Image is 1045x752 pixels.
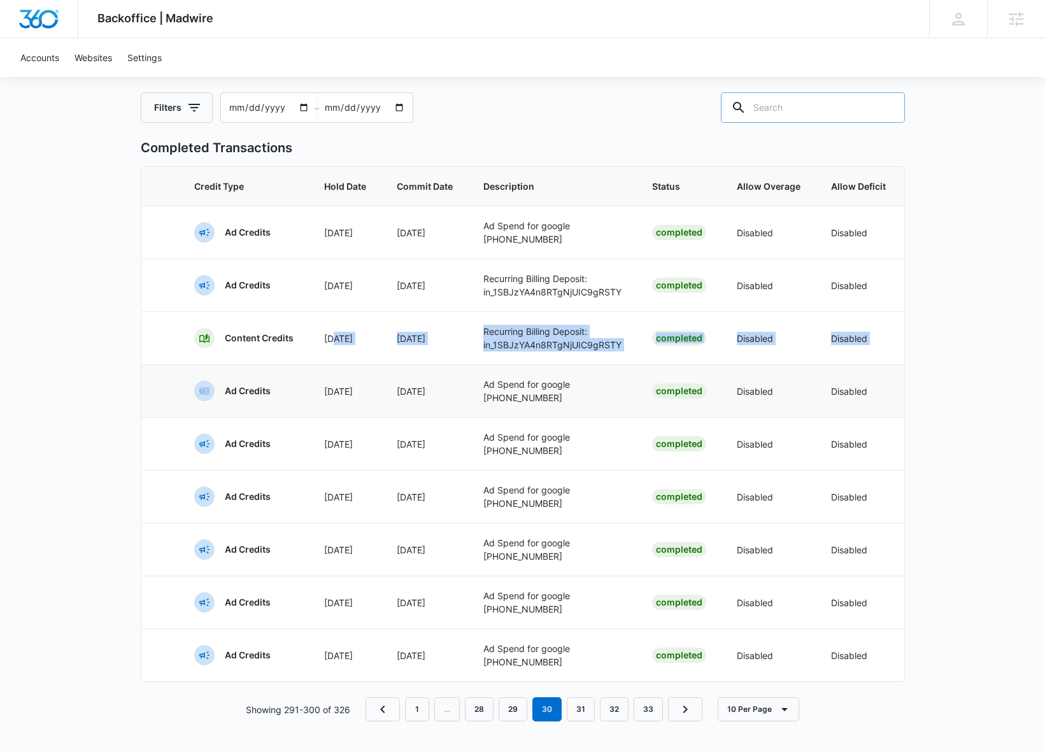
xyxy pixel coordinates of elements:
a: Next Page [668,697,702,721]
p: Ad Spend for google [PHONE_NUMBER] [483,483,622,510]
button: 10 Per Page [718,697,799,721]
a: Page 32 [600,697,629,721]
p: Disabled [831,332,886,345]
p: [DATE] [397,226,453,239]
p: Recurring Billing Deposit: in_1SBJzYA4n8RTgNjUIC9gRSTY [483,325,622,351]
p: Ad Spend for google [PHONE_NUMBER] [483,378,622,404]
p: Disabled [831,649,886,662]
p: Disabled [737,279,800,292]
p: [DATE] [324,332,366,345]
p: [DATE] [324,649,366,662]
p: [DATE] [324,437,366,451]
div: Completed [652,595,706,610]
a: Page 28 [465,697,494,721]
p: Disabled [737,332,800,345]
a: Page 1 [405,697,429,721]
a: Accounts [13,38,67,77]
p: [DATE] [397,279,453,292]
a: Previous Page [366,697,400,721]
p: Ad Credits [225,649,271,662]
p: [DATE] [397,596,453,609]
p: Disabled [831,437,886,451]
p: Ad Spend for google [PHONE_NUMBER] [483,642,622,669]
p: Ad Credits [225,279,271,292]
div: Completed [652,489,706,504]
p: Ad Credits [225,385,271,397]
em: 30 [532,697,562,721]
p: Disabled [737,437,800,451]
span: Description [483,180,622,193]
p: Disabled [831,596,886,609]
p: Disabled [737,649,800,662]
span: Allow Deficit [831,180,886,193]
input: Search [721,92,905,123]
p: [DATE] [324,596,366,609]
p: Disabled [831,543,886,557]
p: [DATE] [397,543,453,557]
a: Page 31 [567,697,595,721]
p: Ad Credits [225,543,271,556]
span: Backoffice | Madwire [97,11,213,25]
div: Completed [652,330,706,346]
span: – [315,101,319,115]
a: Page 33 [634,697,663,721]
p: Ad Credits [225,596,271,609]
p: Disabled [831,279,886,292]
p: [DATE] [397,437,453,451]
p: [DATE] [324,543,366,557]
p: Ad Spend for google [PHONE_NUMBER] [483,219,622,246]
p: Showing 291-300 of 326 [246,703,350,716]
p: Disabled [831,226,886,239]
p: [DATE] [397,490,453,504]
a: Settings [120,38,169,77]
p: Ad Credits [225,226,271,239]
p: [DATE] [324,279,366,292]
span: Commit Date [397,180,453,193]
p: Content Credits [225,332,294,344]
a: Page 29 [499,697,527,721]
p: Ad Spend for google [PHONE_NUMBER] [483,536,622,563]
div: Completed [652,542,706,557]
p: Disabled [831,490,886,504]
p: Recurring Billing Deposit: in_1SBJzYA4n8RTgNjUIC9gRSTY [483,272,622,299]
div: Completed [652,648,706,663]
div: Completed [652,383,706,399]
p: [DATE] [324,226,366,239]
nav: Pagination [366,697,702,721]
div: Completed [652,436,706,451]
p: Disabled [737,226,800,239]
p: Disabled [737,543,800,557]
p: [DATE] [397,385,453,398]
p: Disabled [737,490,800,504]
p: Ad Spend for google [PHONE_NUMBER] [483,430,622,457]
p: Ad Spend for google [PHONE_NUMBER] [483,589,622,616]
p: [DATE] [397,332,453,345]
span: Allow Overage [737,180,800,193]
p: Disabled [831,385,886,398]
a: Websites [67,38,120,77]
span: Status [652,180,706,193]
span: Credit Type [194,180,294,193]
p: Completed Transactions [141,138,905,157]
p: [DATE] [324,490,366,504]
p: [DATE] [324,385,366,398]
button: Filters [141,92,213,123]
p: Ad Credits [225,437,271,450]
span: Hold Date [324,180,366,193]
div: Completed [652,278,706,293]
p: Ad Credits [225,490,271,503]
p: [DATE] [397,649,453,662]
div: Completed [652,225,706,240]
p: Disabled [737,596,800,609]
p: Disabled [737,385,800,398]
